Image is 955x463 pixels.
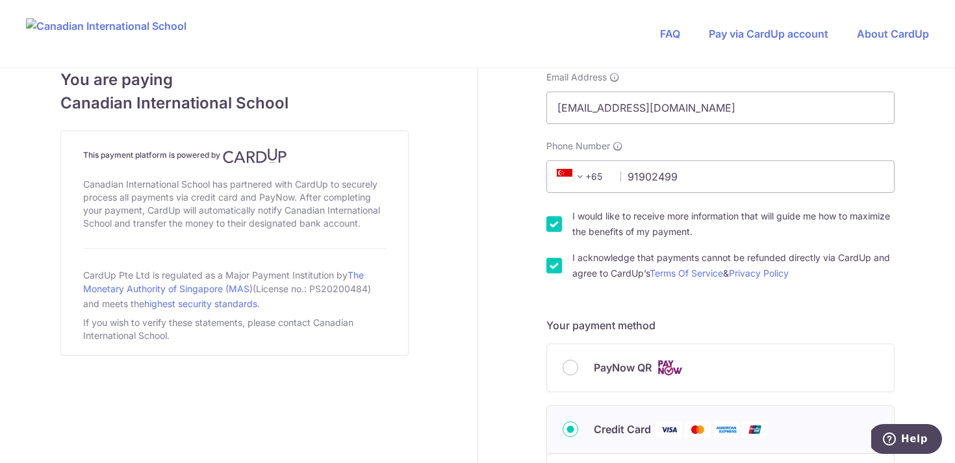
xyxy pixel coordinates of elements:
[729,268,789,279] a: Privacy Policy
[223,148,286,164] img: CardUp
[557,169,588,184] span: +65
[871,424,942,457] iframe: Opens a widget where you can find more information
[594,421,651,437] span: Credit Card
[546,318,895,333] h5: Your payment method
[83,314,386,345] div: If you wish to verify these statements, please contact Canadian International School.
[546,71,607,84] span: Email Address
[713,421,739,438] img: American Express
[657,360,683,376] img: Cards logo
[546,92,895,124] input: Email address
[572,250,895,281] label: I acknowledge that payments cannot be refunded directly via CardUp and agree to CardUp’s &
[546,140,610,153] span: Phone Number
[83,148,386,164] h4: This payment platform is powered by
[656,421,682,438] img: Visa
[563,360,878,376] div: PayNow QR Cards logo
[742,421,768,438] img: Union Pay
[857,27,929,40] a: About CardUp
[685,421,711,438] img: Mastercard
[650,268,723,279] a: Terms Of Service
[594,360,652,375] span: PayNow QR
[709,27,828,40] a: Pay via CardUp account
[553,169,611,184] span: +65
[83,264,386,314] div: CardUp Pte Ltd is regulated as a Major Payment Institution by (License no.: PS20200484) and meets...
[563,421,878,438] div: Credit Card Visa Mastercard American Express Union Pay
[144,298,257,309] a: highest security standards
[60,92,409,115] span: Canadian International School
[60,68,409,92] span: You are paying
[660,27,680,40] a: FAQ
[83,175,386,232] div: Canadian International School has partnered with CardUp to securely process all payments via cred...
[572,208,895,240] label: I would like to receive more information that will guide me how to maximize the benefits of my pa...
